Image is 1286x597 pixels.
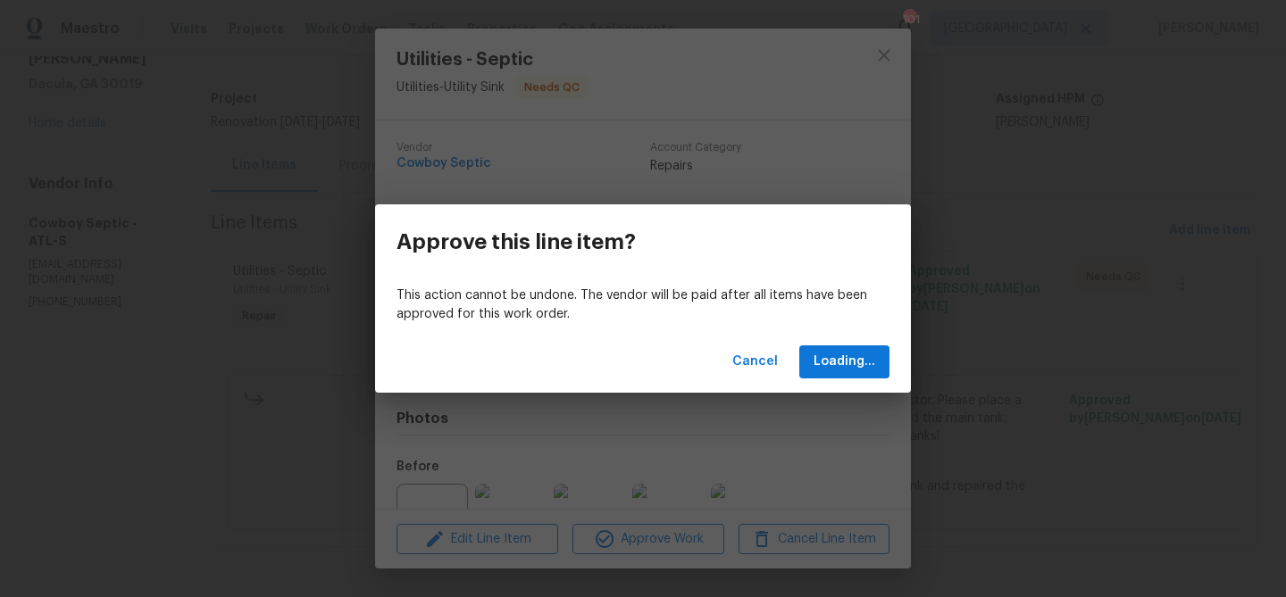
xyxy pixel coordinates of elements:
button: Loading... [799,345,889,378]
span: Cancel [732,351,778,373]
span: Loading... [814,351,875,373]
p: This action cannot be undone. The vendor will be paid after all items have been approved for this... [397,286,889,324]
button: Cancel [725,345,785,378]
h3: Approve this line item? [397,229,636,254]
